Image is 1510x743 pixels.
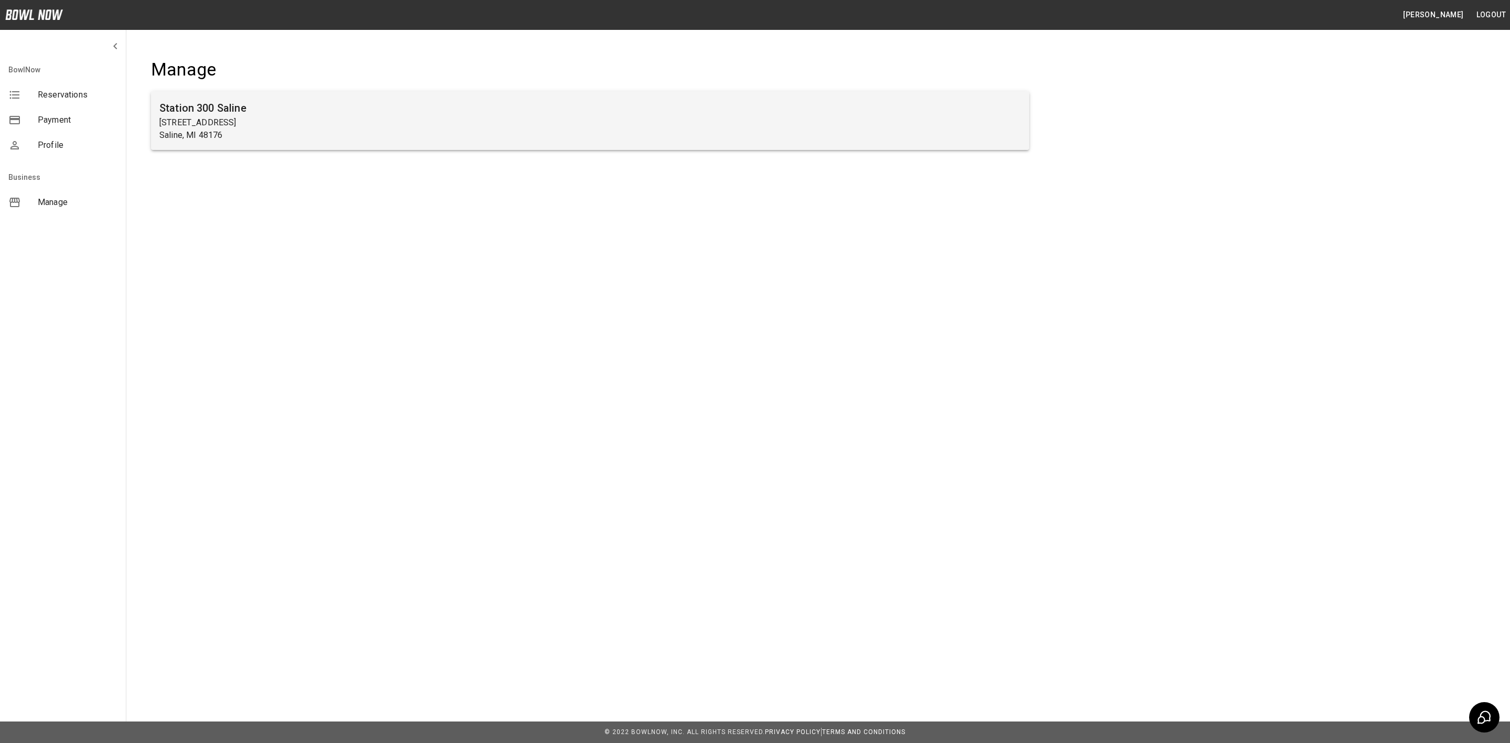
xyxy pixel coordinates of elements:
[38,196,117,209] span: Manage
[765,728,821,736] a: Privacy Policy
[605,728,765,736] span: © 2022 BowlNow, Inc. All Rights Reserved.
[1472,5,1510,25] button: Logout
[38,89,117,101] span: Reservations
[159,116,1021,129] p: [STREET_ADDRESS]
[159,129,1021,142] p: Saline, MI 48176
[5,9,63,20] img: logo
[38,114,117,126] span: Payment
[38,139,117,152] span: Profile
[1399,5,1468,25] button: [PERSON_NAME]
[822,728,905,736] a: Terms and Conditions
[159,100,1021,116] h6: Station 300 Saline
[151,59,1029,81] h4: Manage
